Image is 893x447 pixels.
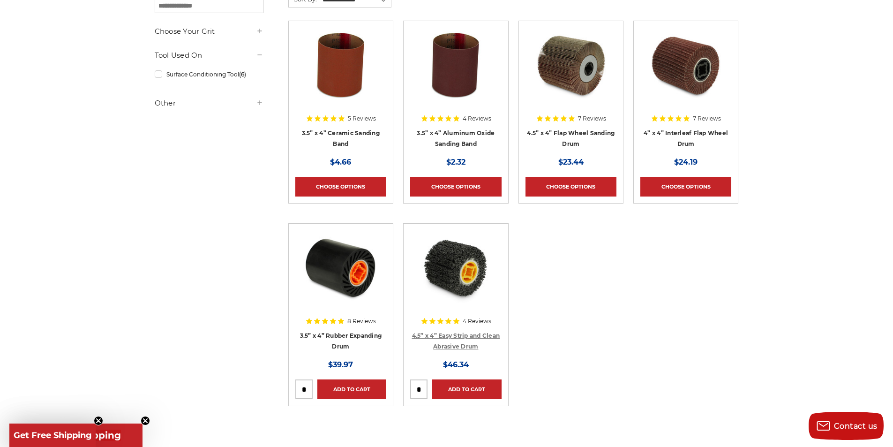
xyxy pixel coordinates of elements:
span: (6) [239,71,246,78]
a: 3.5” x 4” Ceramic Sanding Band [302,129,380,147]
span: Get Free Shipping [14,430,92,440]
span: $2.32 [446,158,465,167]
span: $39.97 [328,360,353,369]
a: Choose Options [410,177,501,197]
a: Choose Options [525,177,616,197]
span: Contact us [834,422,878,431]
a: 4” x 4” Interleaf Flap Wheel Drum [644,129,728,147]
span: 7 Reviews [693,116,721,121]
a: 4.5 inch x 4 inch flap wheel sanding drum [525,28,616,119]
button: Contact us [809,412,884,440]
span: $46.34 [443,360,469,369]
a: 3.5x4 inch ceramic sanding band for expanding rubber drum [295,28,386,119]
a: 4.5” x 4” Flap Wheel Sanding Drum [527,129,615,147]
a: 3.5 inch rubber expanding drum for sanding belt [295,230,386,321]
div: Get Free ShippingClose teaser [9,424,96,447]
span: 4 Reviews [463,318,491,324]
a: Add to Cart [432,379,501,399]
a: 4.5” x 4” Easy Strip and Clean Abrasive Drum [412,332,500,350]
a: Choose Options [640,177,731,197]
span: 4 Reviews [463,116,491,121]
img: 3.5x4 inch sanding band for expanding rubber drum [418,28,493,103]
span: 8 Reviews [347,318,376,324]
h5: Choose Your Grit [155,26,263,37]
img: 3.5 inch rubber expanding drum for sanding belt [303,230,378,305]
a: Add to Cart [317,379,386,399]
a: 3.5” x 4” Aluminum Oxide Sanding Band [417,129,495,147]
span: 5 Reviews [348,116,376,121]
a: Surface Conditioning Tool [155,66,263,83]
button: Close teaser [94,416,103,425]
span: $24.19 [674,158,698,167]
img: 4.5 inch x 4 inch flap wheel sanding drum [533,28,608,103]
button: Close teaser [141,416,150,425]
h5: Other [155,98,263,109]
span: $4.66 [330,158,351,167]
img: 4 inch interleaf flap wheel drum [648,28,723,103]
a: Choose Options [295,177,386,197]
a: 3.5x4 inch sanding band for expanding rubber drum [410,28,501,119]
img: 4.5 inch x 4 inch paint stripping drum [418,230,493,305]
a: 4 inch interleaf flap wheel drum [640,28,731,119]
span: $23.44 [558,158,584,167]
h5: Tool Used On [155,50,263,61]
div: Get Free ShippingClose teaser [9,424,143,447]
a: 4.5 inch x 4 inch paint stripping drum [410,230,501,321]
span: 7 Reviews [578,116,606,121]
a: 3.5” x 4” Rubber Expanding Drum [300,332,382,350]
img: 3.5x4 inch ceramic sanding band for expanding rubber drum [303,28,378,103]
